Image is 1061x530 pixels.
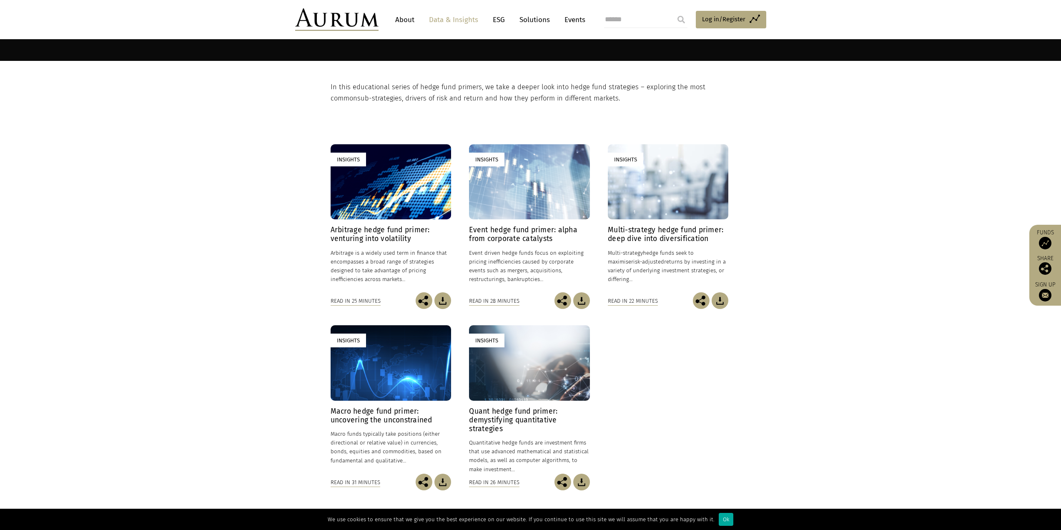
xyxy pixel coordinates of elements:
div: Insights [469,334,504,347]
div: Insights [331,334,366,347]
a: ESG [489,12,509,28]
a: About [391,12,419,28]
h4: Multi-strategy hedge fund primer: deep dive into diversification [608,226,728,243]
a: Solutions [515,12,554,28]
img: Share this post [416,474,432,490]
div: Share [1033,256,1057,275]
span: risk-adjusted [631,259,664,265]
img: Download Article [573,474,590,490]
span: sub-strategies [357,94,402,102]
img: Share this post [416,292,432,309]
div: Read in 26 minutes [469,478,519,487]
img: Access Funds [1039,237,1051,249]
a: Insights Arbitrage hedge fund primer: venturing into volatility Arbitrage is a widely used term i... [331,144,451,293]
div: Read in 22 minutes [608,296,658,306]
img: Download Article [712,292,728,309]
img: Share this post [693,292,710,309]
a: Events [560,12,585,28]
p: hedge funds seek to maximise returns by investing in a variety of underlying investment strategie... [608,249,728,284]
p: Quantitative hedge funds are investment firms that use advanced mathematical and statistical mode... [469,438,589,474]
div: Insights [469,153,504,166]
a: Funds [1033,229,1057,249]
img: Download Article [434,292,451,309]
a: Insights Multi-strategy hedge fund primer: deep dive into diversification Multi-strategyhedge fun... [608,144,728,293]
div: Insights [608,153,643,166]
a: Sign up [1033,281,1057,301]
h4: Macro hedge fund primer: uncovering the unconstrained [331,407,451,425]
img: Aurum [295,8,379,31]
input: Submit [673,11,690,28]
a: Data & Insights [425,12,482,28]
a: Insights Macro hedge fund primer: uncovering the unconstrained Macro funds typically take positio... [331,325,451,474]
p: Macro funds typically take positions (either directional or relative value) in currencies, bonds,... [331,430,451,465]
img: Share this post [554,292,571,309]
h4: Arbitrage hedge fund primer: venturing into volatility [331,226,451,243]
p: Arbitrage is a widely used term in finance that encompasses a broad range of strategies designed ... [331,249,451,284]
a: Log in/Register [696,11,766,28]
div: Read in 25 minutes [331,296,381,306]
p: In this educational series of hedge fund primers, we take a deeper look into hedge fund strategie... [331,82,729,104]
img: Share this post [554,474,571,490]
span: Log in/Register [702,14,745,24]
div: Read in 31 minutes [331,478,380,487]
img: Download Article [434,474,451,490]
h4: Event hedge fund primer: alpha from corporate catalysts [469,226,589,243]
div: Ok [719,513,733,526]
img: Share this post [1039,262,1051,275]
div: Insights [331,153,366,166]
a: Insights Quant hedge fund primer: demystifying quantitative strategies Quantitative hedge funds a... [469,325,589,474]
img: Sign up to our newsletter [1039,289,1051,301]
div: Read in 28 minutes [469,296,519,306]
img: Download Article [573,292,590,309]
a: Insights Event hedge fund primer: alpha from corporate catalysts Event driven hedge funds focus o... [469,144,589,293]
p: Event driven hedge funds focus on exploiting pricing inefficiencies caused by corporate events su... [469,249,589,284]
h4: Quant hedge fund primer: demystifying quantitative strategies [469,407,589,433]
span: Multi-strategy [608,250,643,256]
